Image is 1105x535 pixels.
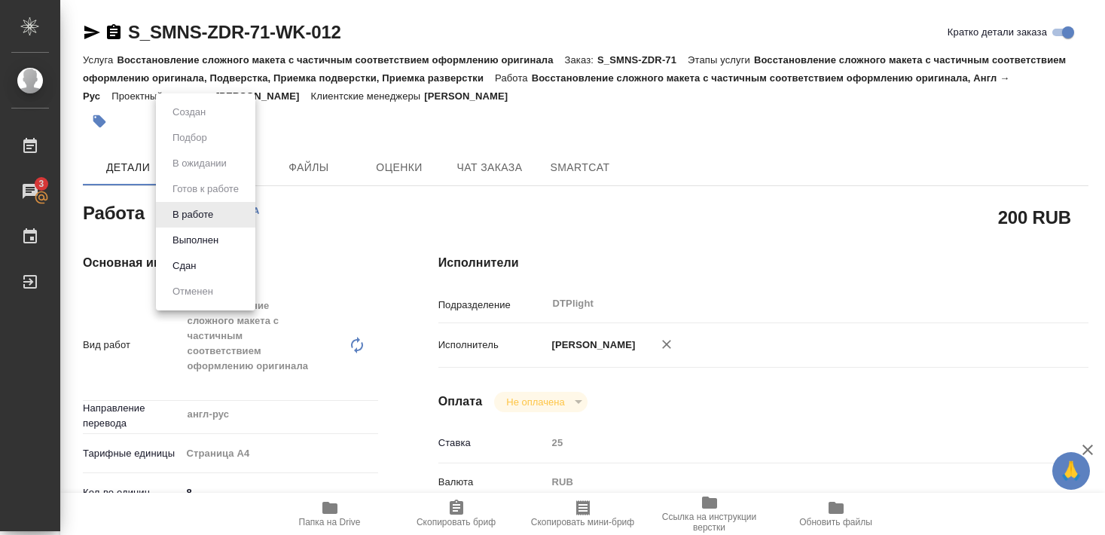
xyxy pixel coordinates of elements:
button: Сдан [168,258,200,274]
button: Готов к работе [168,181,243,197]
button: Выполнен [168,232,223,249]
button: Отменен [168,283,218,300]
button: Создан [168,104,210,121]
button: В ожидании [168,155,231,172]
button: В работе [168,206,218,223]
button: Подбор [168,130,212,146]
